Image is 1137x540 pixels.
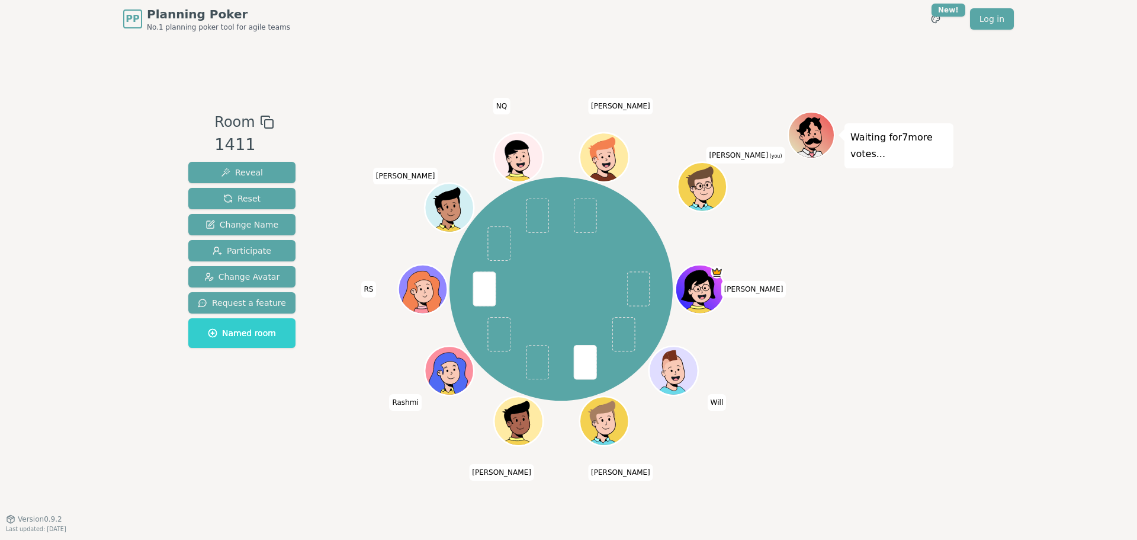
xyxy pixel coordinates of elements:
button: Change Avatar [188,266,296,287]
button: Request a feature [188,292,296,314]
p: Waiting for 7 more votes... [850,129,947,162]
span: No.1 planning poker tool for agile teams [147,23,290,32]
span: PP [126,12,139,26]
span: Planning Poker [147,6,290,23]
div: 1411 [214,133,274,157]
span: Click to change your name [588,97,653,114]
button: New! [925,8,946,30]
a: PPPlanning PokerNo.1 planning poker tool for agile teams [123,6,290,32]
span: (you) [768,153,782,158]
button: Reset [188,188,296,209]
span: Click to change your name [469,464,534,481]
span: Click to change your name [373,167,438,184]
span: Click to change your name [361,281,377,298]
span: Click to change your name [706,146,785,163]
span: Participate [213,245,271,257]
span: Heidi is the host [711,266,723,279]
span: Click to change your name [588,464,653,481]
span: Version 0.9.2 [18,515,62,524]
span: Change Avatar [204,271,280,283]
span: Click to change your name [721,281,786,298]
div: New! [932,4,965,17]
span: Reveal [221,167,263,178]
button: Version0.9.2 [6,515,62,524]
span: Change Name [205,219,278,231]
span: Room [214,111,255,133]
button: Change Name [188,214,296,235]
button: Participate [188,240,296,261]
span: Named room [208,327,276,339]
button: Reveal [188,162,296,183]
button: Named room [188,318,296,348]
button: Click to change your avatar [679,164,725,210]
span: Click to change your name [389,394,421,411]
span: Click to change your name [493,97,510,114]
a: Log in [970,8,1014,30]
span: Reset [223,193,261,205]
span: Click to change your name [708,394,727,411]
span: Last updated: [DATE] [6,526,66,532]
span: Request a feature [198,297,286,309]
